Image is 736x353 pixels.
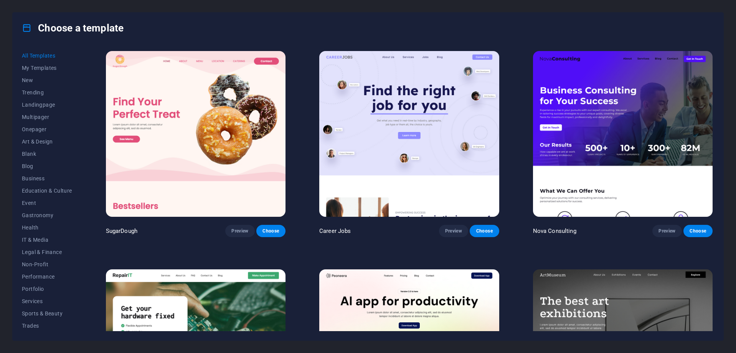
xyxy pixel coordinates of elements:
button: IT & Media [22,234,72,246]
button: Education & Culture [22,185,72,197]
span: Sports & Beauty [22,310,72,317]
span: Choose [262,228,279,234]
p: Nova Consulting [533,227,576,235]
span: Business [22,175,72,181]
img: SugarDough [106,51,285,217]
span: IT & Media [22,237,72,243]
button: Preview [439,225,468,237]
button: Health [22,221,72,234]
button: Preview [225,225,254,237]
button: Business [22,172,72,185]
span: Health [22,224,72,231]
span: Event [22,200,72,206]
button: Non-Profit [22,258,72,271]
span: Blog [22,163,72,169]
span: Portfolio [22,286,72,292]
button: Multipager [22,111,72,123]
button: Performance [22,271,72,283]
span: Trending [22,89,72,96]
button: Choose [683,225,713,237]
span: Trades [22,323,72,329]
span: Gastronomy [22,212,72,218]
button: Landingpage [22,99,72,111]
button: Portfolio [22,283,72,295]
span: Non-Profit [22,261,72,267]
button: All Templates [22,49,72,62]
button: Event [22,197,72,209]
span: Preview [658,228,675,234]
p: Career Jobs [319,227,351,235]
span: Art & Design [22,139,72,145]
button: New [22,74,72,86]
img: Nova Consulting [533,51,713,217]
button: Services [22,295,72,307]
span: Onepager [22,126,72,132]
h4: Choose a template [22,22,124,34]
button: Trades [22,320,72,332]
button: Sports & Beauty [22,307,72,320]
span: Preview [445,228,462,234]
button: Trending [22,86,72,99]
span: Choose [690,228,706,234]
span: Landingpage [22,102,72,108]
button: My Templates [22,62,72,74]
button: Gastronomy [22,209,72,221]
button: Onepager [22,123,72,135]
span: Multipager [22,114,72,120]
span: Choose [476,228,493,234]
span: New [22,77,72,83]
span: All Templates [22,53,72,59]
span: Performance [22,274,72,280]
button: Blog [22,160,72,172]
button: Choose [256,225,285,237]
button: Preview [652,225,682,237]
span: Services [22,298,72,304]
button: Legal & Finance [22,246,72,258]
span: Preview [231,228,248,234]
p: SugarDough [106,227,137,235]
button: Art & Design [22,135,72,148]
img: Career Jobs [319,51,499,217]
span: Legal & Finance [22,249,72,255]
button: Choose [470,225,499,237]
span: My Templates [22,65,72,71]
button: Blank [22,148,72,160]
span: Blank [22,151,72,157]
span: Education & Culture [22,188,72,194]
